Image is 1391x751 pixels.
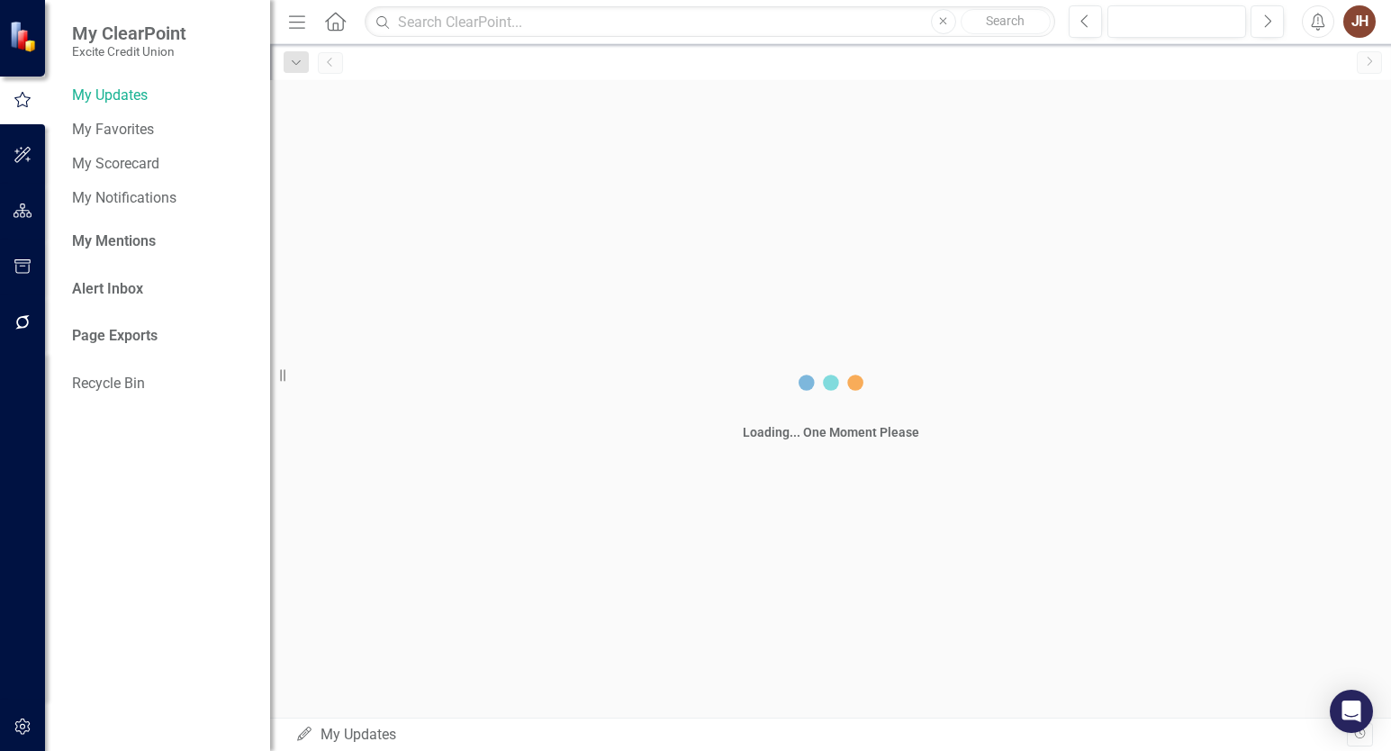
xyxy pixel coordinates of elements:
[72,231,156,252] a: My Mentions
[9,21,41,52] img: ClearPoint Strategy
[72,374,252,394] a: Recycle Bin
[72,154,252,175] a: My Scorecard
[72,44,186,59] small: Excite Credit Union
[72,120,252,140] a: My Favorites
[72,188,252,209] a: My Notifications
[743,423,919,441] div: Loading... One Moment Please
[365,6,1054,38] input: Search ClearPoint...
[1343,5,1376,38] button: JH
[72,279,143,300] a: Alert Inbox
[986,14,1025,28] span: Search
[1330,690,1373,733] div: Open Intercom Messenger
[961,9,1051,34] button: Search
[72,23,186,44] span: My ClearPoint
[72,326,158,347] a: Page Exports
[295,725,1347,746] div: My Updates
[72,86,252,106] a: My Updates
